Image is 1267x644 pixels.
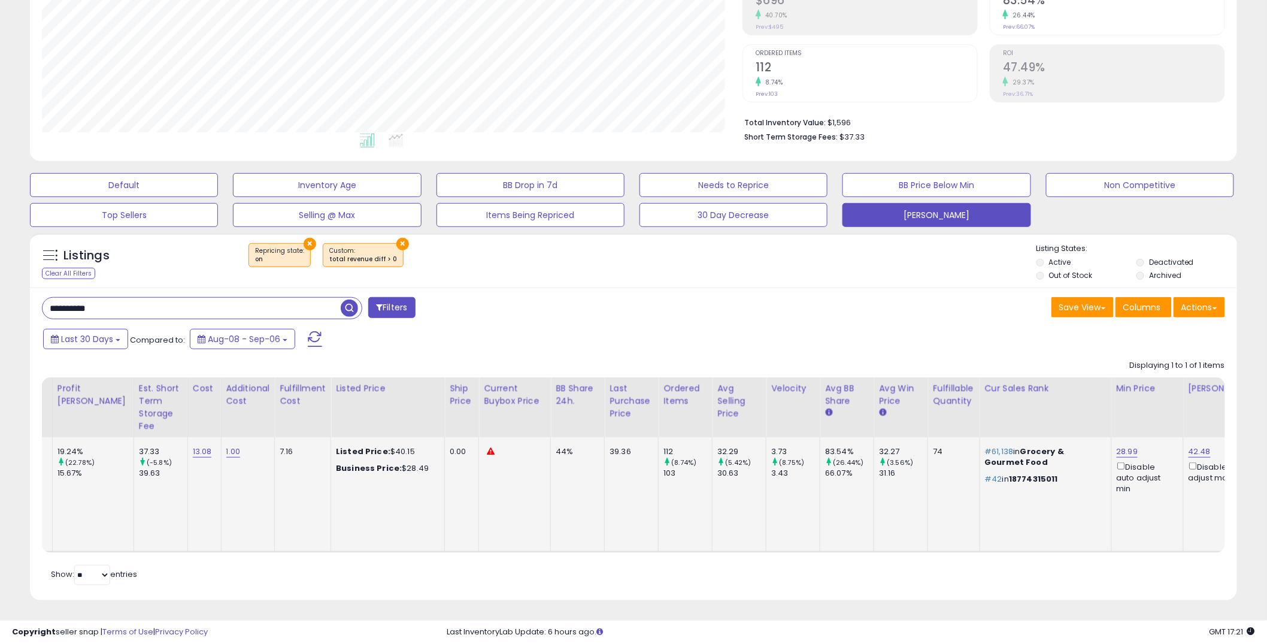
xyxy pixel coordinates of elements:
[61,333,113,345] span: Last 30 Days
[57,446,134,457] div: 19.24%
[663,468,712,479] div: 103
[190,329,295,349] button: Aug-08 - Sep-06
[450,446,469,457] div: 0.00
[1051,297,1114,318] button: Save View
[130,334,185,346] span: Compared to:
[985,474,1102,485] p: in
[725,458,751,467] small: (5.42%)
[779,458,804,467] small: (8.75%)
[825,382,869,407] div: Avg BB Share
[756,50,977,57] span: Ordered Items
[1008,78,1035,87] small: 29.37%
[1046,173,1234,197] button: Non Competitive
[147,458,172,467] small: (-5.8%)
[1117,446,1138,458] a: 28.99
[329,246,397,264] span: Custom:
[484,382,545,407] div: Current Buybox Price
[368,297,415,318] button: Filters
[879,446,927,457] div: 32.27
[1117,382,1178,395] div: Min Price
[1036,243,1237,255] p: Listing States:
[30,203,218,227] button: Top Sellers
[336,462,402,474] b: Business Price:
[193,446,212,458] a: 13.08
[1123,301,1161,313] span: Columns
[1003,90,1033,98] small: Prev: 36.71%
[336,463,435,474] div: $28.49
[825,468,874,479] div: 66.07%
[1174,297,1225,318] button: Actions
[233,203,421,227] button: Selling @ Max
[639,203,828,227] button: 30 Day Decrease
[756,61,977,77] h2: 112
[447,627,1255,638] div: Last InventoryLab Update: 6 hours ago.
[193,382,216,395] div: Cost
[717,468,766,479] div: 30.63
[771,468,820,479] div: 3.43
[57,382,129,407] div: Profit [PERSON_NAME]
[1130,360,1225,371] div: Displaying 1 to 1 of 1 items
[1189,382,1260,395] div: [PERSON_NAME]
[771,382,815,395] div: Velocity
[825,407,832,418] small: Avg BB Share.
[336,446,390,457] b: Listed Price:
[879,382,923,407] div: Avg Win Price
[663,382,707,407] div: Ordered Items
[155,626,208,637] a: Privacy Policy
[610,382,653,420] div: Last Purchase Price
[1009,473,1058,485] span: 18774315011
[756,23,783,31] small: Prev: $495
[233,173,421,197] button: Inventory Age
[208,333,280,345] span: Aug-08 - Sep-06
[139,382,183,433] div: Est. Short Term Storage Fee
[30,173,218,197] button: Default
[887,458,913,467] small: (3.56%)
[744,114,1216,129] li: $1,596
[65,458,95,467] small: (22.78%)
[879,407,886,418] small: Avg Win Price.
[556,446,595,457] div: 44%
[450,382,474,407] div: Ship Price
[1116,297,1172,318] button: Columns
[255,255,304,264] div: on
[1189,446,1211,458] a: 42.48
[879,468,927,479] div: 31.16
[1189,460,1256,483] div: Disable auto adjust max
[4,382,47,407] div: Total Profit
[933,446,970,457] div: 74
[437,203,625,227] button: Items Being Repriced
[437,173,625,197] button: BB Drop in 7d
[985,446,1065,468] span: Grocery & Gourmet Food
[671,458,696,467] small: (8.74%)
[57,468,134,479] div: 15.67%
[12,626,56,637] strong: Copyright
[985,446,1014,457] span: #61,138
[717,446,766,457] div: 32.29
[933,382,974,407] div: Fulfillable Quantity
[139,468,187,479] div: 39.63
[639,173,828,197] button: Needs to Reprice
[1117,460,1174,494] div: Disable auto adjust min
[985,382,1107,395] div: Cur Sales Rank
[761,78,783,87] small: 8.74%
[1149,257,1194,267] label: Deactivated
[1049,270,1093,280] label: Out of Stock
[1008,11,1035,20] small: 26.44%
[255,246,304,264] span: Repricing state :
[139,446,187,457] div: 37.33
[985,473,1002,485] span: #42
[329,255,397,264] div: total revenue diff > 0
[1003,23,1035,31] small: Prev: 66.07%
[280,382,326,407] div: Fulfillment Cost
[336,382,439,395] div: Listed Price
[839,131,865,143] span: $37.33
[102,626,153,637] a: Terms of Use
[42,268,95,279] div: Clear All Filters
[556,382,599,407] div: BB Share 24h.
[226,382,270,407] div: Additional Cost
[1149,270,1181,280] label: Archived
[744,132,838,142] b: Short Term Storage Fees:
[771,446,820,457] div: 3.73
[825,446,874,457] div: 83.54%
[1003,50,1224,57] span: ROI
